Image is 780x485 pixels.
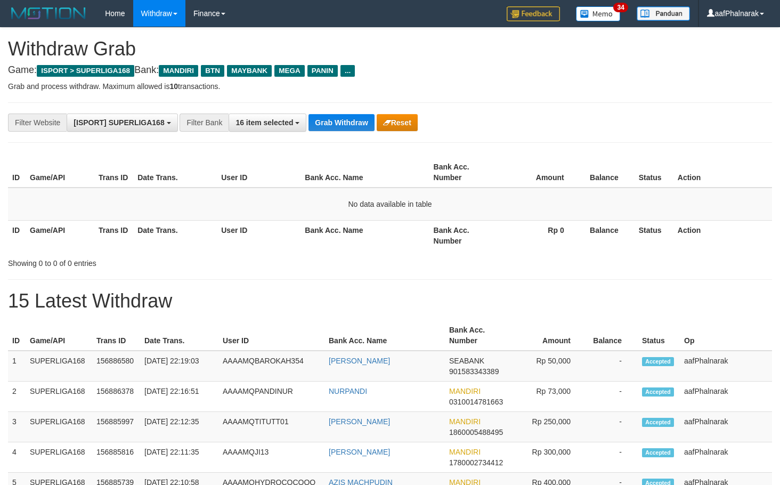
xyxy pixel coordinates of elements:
[429,157,498,188] th: Bank Acc. Number
[8,254,317,269] div: Showing 0 to 0 of 0 entries
[642,418,674,427] span: Accepted
[217,220,300,250] th: User ID
[510,412,587,442] td: Rp 250,000
[449,357,484,365] span: SEABANK
[308,114,374,131] button: Grab Withdraw
[329,357,390,365] a: [PERSON_NAME]
[637,6,690,21] img: panduan.png
[94,157,133,188] th: Trans ID
[498,220,580,250] th: Rp 0
[673,220,772,250] th: Action
[510,351,587,382] td: Rp 50,000
[8,382,26,412] td: 2
[94,220,133,250] th: Trans ID
[92,351,140,382] td: 156886580
[218,320,324,351] th: User ID
[159,65,198,77] span: MANDIRI
[680,351,772,382] td: aafPhalnarak
[169,82,178,91] strong: 10
[587,351,638,382] td: -
[26,220,94,250] th: Game/API
[8,320,26,351] th: ID
[449,448,481,456] span: MANDIRI
[587,412,638,442] td: -
[642,357,674,366] span: Accepted
[635,157,673,188] th: Status
[26,442,92,473] td: SUPERLIGA168
[576,6,621,21] img: Button%20Memo.svg
[300,220,429,250] th: Bank Acc. Name
[26,320,92,351] th: Game/API
[635,220,673,250] th: Status
[449,387,481,395] span: MANDIRI
[8,290,772,312] h1: 15 Latest Withdraw
[449,458,503,467] span: Copy 1780002734412 to clipboard
[510,442,587,473] td: Rp 300,000
[92,320,140,351] th: Trans ID
[638,320,680,351] th: Status
[26,412,92,442] td: SUPERLIGA168
[613,3,628,12] span: 34
[510,320,587,351] th: Amount
[140,351,218,382] td: [DATE] 22:19:03
[92,382,140,412] td: 156886378
[300,157,429,188] th: Bank Acc. Name
[8,5,89,21] img: MOTION_logo.png
[67,114,177,132] button: [ISPORT] SUPERLIGA168
[8,114,67,132] div: Filter Website
[180,114,229,132] div: Filter Bank
[37,65,134,77] span: ISPORT > SUPERLIGA168
[133,220,217,250] th: Date Trans.
[510,382,587,412] td: Rp 73,000
[587,442,638,473] td: -
[218,442,324,473] td: AAAAMQJI13
[329,387,367,395] a: NURPANDI
[140,442,218,473] td: [DATE] 22:11:35
[218,351,324,382] td: AAAAMQBAROKAH354
[680,442,772,473] td: aafPhalnarak
[274,65,305,77] span: MEGA
[8,157,26,188] th: ID
[580,157,635,188] th: Balance
[140,412,218,442] td: [DATE] 22:12:35
[217,157,300,188] th: User ID
[449,367,499,376] span: Copy 901583343389 to clipboard
[445,320,510,351] th: Bank Acc. Number
[307,65,338,77] span: PANIN
[8,351,26,382] td: 1
[507,6,560,21] img: Feedback.jpg
[498,157,580,188] th: Amount
[218,412,324,442] td: AAAAMQTITUTT01
[26,351,92,382] td: SUPERLIGA168
[642,448,674,457] span: Accepted
[8,442,26,473] td: 4
[8,412,26,442] td: 3
[92,412,140,442] td: 156885997
[26,382,92,412] td: SUPERLIGA168
[642,387,674,397] span: Accepted
[673,157,772,188] th: Action
[680,382,772,412] td: aafPhalnarak
[74,118,164,127] span: [ISPORT] SUPERLIGA168
[8,81,772,92] p: Grab and process withdraw. Maximum allowed is transactions.
[429,220,498,250] th: Bank Acc. Number
[587,382,638,412] td: -
[8,188,772,221] td: No data available in table
[26,157,94,188] th: Game/API
[449,428,503,436] span: Copy 1860005488495 to clipboard
[133,157,217,188] th: Date Trans.
[324,320,445,351] th: Bank Acc. Name
[8,220,26,250] th: ID
[8,38,772,60] h1: Withdraw Grab
[680,320,772,351] th: Op
[680,412,772,442] td: aafPhalnarak
[92,442,140,473] td: 156885816
[229,114,306,132] button: 16 item selected
[227,65,272,77] span: MAYBANK
[340,65,355,77] span: ...
[235,118,293,127] span: 16 item selected
[140,382,218,412] td: [DATE] 22:16:51
[377,114,418,131] button: Reset
[329,448,390,456] a: [PERSON_NAME]
[140,320,218,351] th: Date Trans.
